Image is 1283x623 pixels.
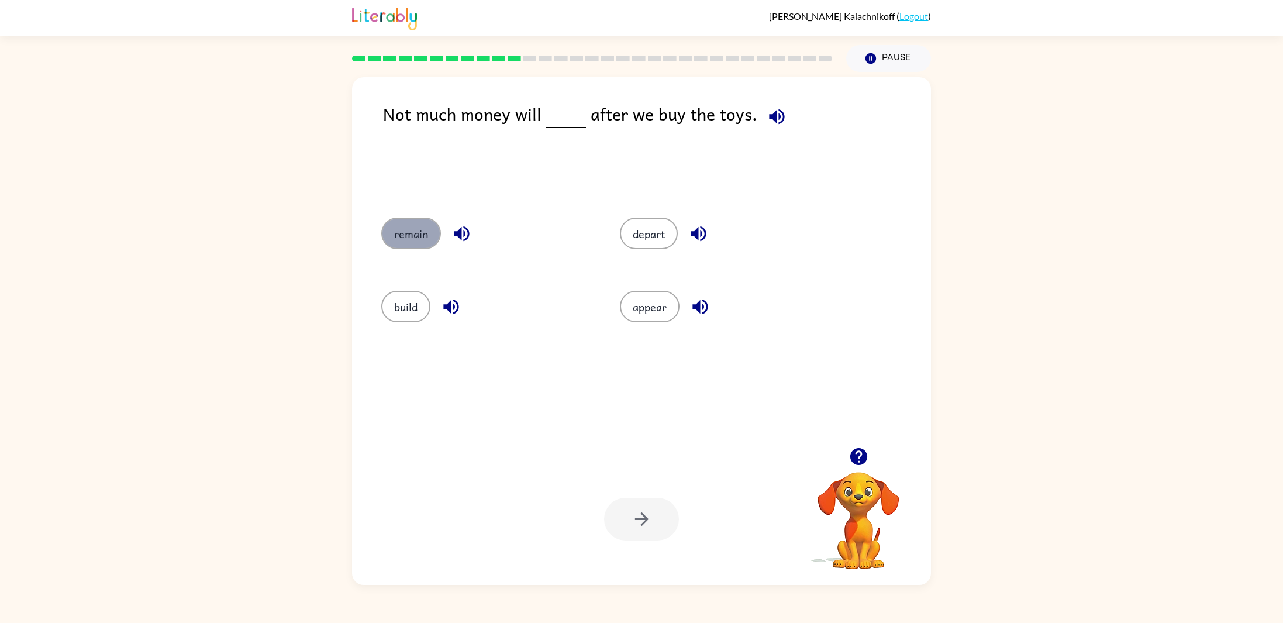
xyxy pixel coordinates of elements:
[769,11,931,22] div: ( )
[383,101,931,194] div: Not much money will after we buy the toys.
[352,5,417,30] img: Literably
[769,11,896,22] span: [PERSON_NAME] Kalachnikoff
[800,454,917,571] video: Your browser must support playing .mp4 files to use Literably. Please try using another browser.
[899,11,928,22] a: Logout
[381,291,430,322] button: build
[381,218,441,249] button: remain
[846,45,931,72] button: Pause
[620,218,678,249] button: depart
[620,291,680,322] button: appear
